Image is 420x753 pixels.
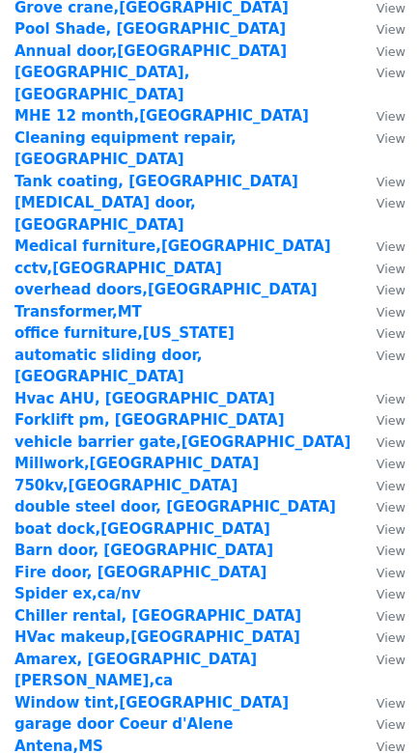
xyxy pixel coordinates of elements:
[357,20,406,38] a: View
[377,109,406,124] small: View
[357,237,406,255] a: View
[377,544,406,558] small: View
[357,607,406,625] a: View
[323,660,420,753] iframe: Chat Widget
[377,66,406,80] small: View
[357,347,406,364] a: View
[14,477,238,494] a: 750kv,[GEOGRAPHIC_DATA]
[14,651,257,690] a: Amarex, [GEOGRAPHIC_DATA][PERSON_NAME],ca
[377,349,406,363] small: View
[14,628,300,646] a: HVac makeup,[GEOGRAPHIC_DATA]
[14,324,235,342] a: office furniture,[US_STATE]
[14,520,270,538] a: boat dock,[GEOGRAPHIC_DATA]
[357,651,406,668] a: View
[357,107,406,125] a: View
[14,260,222,277] strong: cctv,[GEOGRAPHIC_DATA]
[377,262,406,276] small: View
[377,1,406,15] small: View
[14,20,286,38] a: Pool Shade, [GEOGRAPHIC_DATA]
[377,566,406,580] small: View
[14,564,266,581] strong: Fire door, [GEOGRAPHIC_DATA]
[14,42,287,60] a: Annual door,[GEOGRAPHIC_DATA]
[357,477,406,494] a: View
[357,520,406,538] a: View
[14,107,309,125] a: MHE 12 month,[GEOGRAPHIC_DATA]
[377,392,406,406] small: View
[14,173,298,190] a: Tank coating, [GEOGRAPHIC_DATA]
[377,500,406,515] small: View
[377,283,406,297] small: View
[14,455,259,472] a: Millwork,[GEOGRAPHIC_DATA]
[377,175,406,189] small: View
[377,44,406,59] small: View
[357,542,406,559] a: View
[14,303,142,321] a: Transformer,MT
[377,479,406,493] small: View
[377,522,406,537] small: View
[377,413,406,428] small: View
[357,455,406,472] a: View
[377,587,406,601] small: View
[14,542,273,559] strong: Barn door, [GEOGRAPHIC_DATA]
[14,433,350,451] a: vehicle barrier gate,[GEOGRAPHIC_DATA]
[377,630,406,645] small: View
[377,653,406,667] small: View
[377,196,406,210] small: View
[14,237,331,255] a: Medical furniture,[GEOGRAPHIC_DATA]
[14,498,336,516] a: double steel door, [GEOGRAPHIC_DATA]
[14,347,202,386] a: automatic sliding door, [GEOGRAPHIC_DATA]
[14,694,289,711] a: Window tint,[GEOGRAPHIC_DATA]
[357,42,406,60] a: View
[14,585,141,602] a: Spider ex,ca/nv
[357,260,406,277] a: View
[14,194,196,234] a: [MEDICAL_DATA] door,[GEOGRAPHIC_DATA]
[377,22,406,37] small: View
[14,411,285,429] a: Forklift pm, [GEOGRAPHIC_DATA]
[377,305,406,320] small: View
[14,607,301,625] a: Chiller rental, [GEOGRAPHIC_DATA]
[357,64,406,81] a: View
[377,609,406,624] small: View
[377,457,406,471] small: View
[357,585,406,602] a: View
[377,239,406,254] small: View
[357,498,406,516] a: View
[14,390,275,407] a: Hvac AHU, [GEOGRAPHIC_DATA]
[14,281,318,298] a: overhead doors,[GEOGRAPHIC_DATA]
[357,194,406,211] a: View
[14,64,189,103] a: [GEOGRAPHIC_DATA],[GEOGRAPHIC_DATA]
[357,173,406,190] a: View
[357,628,406,646] a: View
[357,433,406,451] a: View
[377,131,406,146] small: View
[14,129,237,169] a: Cleaning equipment repair,[GEOGRAPHIC_DATA]
[357,129,406,147] a: View
[14,715,233,733] a: garage door Coeur d'Alene
[377,326,406,341] small: View
[357,324,406,342] a: View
